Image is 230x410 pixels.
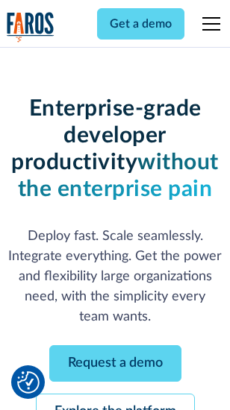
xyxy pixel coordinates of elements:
[49,345,181,382] a: Request a demo
[11,98,201,174] strong: Enterprise-grade developer productivity
[97,8,184,40] a: Get a demo
[17,371,40,394] img: Revisit consent button
[193,6,223,42] div: menu
[7,12,55,42] img: Logo of the analytics and reporting company Faros.
[17,371,40,394] button: Cookie Settings
[7,227,223,327] p: Deploy fast. Scale seamlessly. Integrate everything. Get the power and flexibility large organiza...
[7,12,55,42] a: home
